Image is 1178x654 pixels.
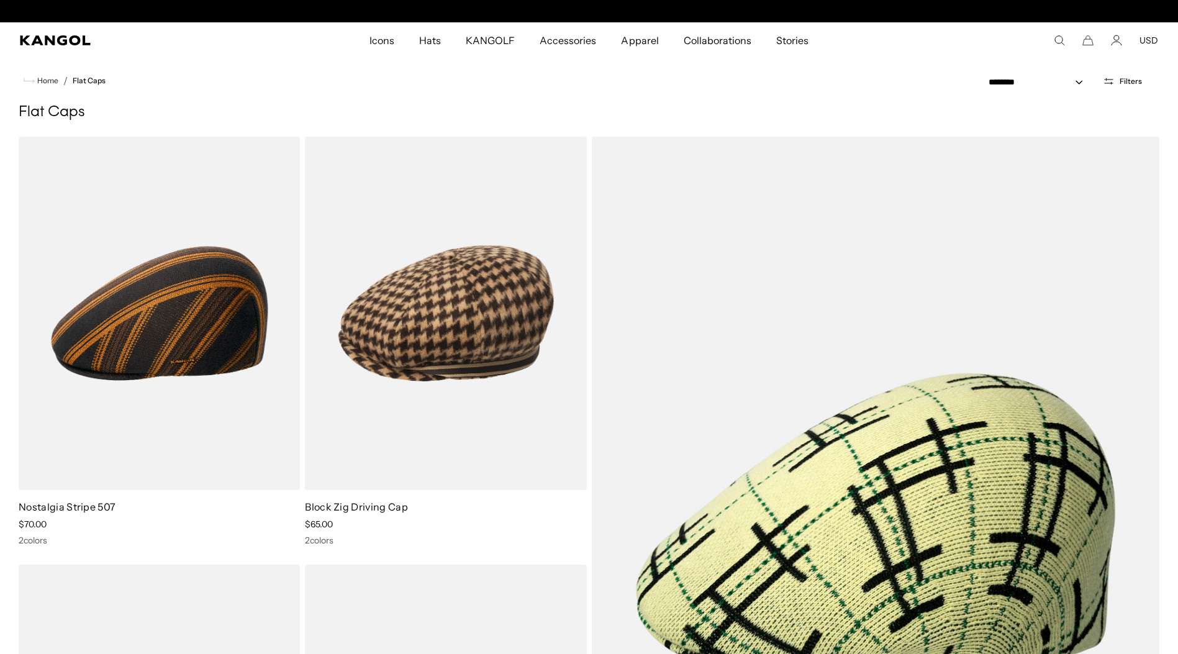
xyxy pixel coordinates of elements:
a: Nostalgia Stripe 507 [19,501,116,513]
slideshow-component: Announcement bar [461,6,717,16]
button: Open filters [1095,76,1149,87]
button: Cart [1082,35,1094,46]
span: KANGOLF [466,22,515,58]
span: Icons [369,22,394,58]
a: Icons [357,22,407,58]
div: 2 colors [19,535,300,546]
span: Apparel [621,22,658,58]
a: Home [24,75,58,86]
span: $65.00 [305,519,333,530]
div: 2 colors [305,535,586,546]
img: Nostalgia Stripe 507 [19,137,300,490]
li: / [58,73,68,88]
img: Block Zig Driving Cap [305,137,586,490]
a: Account [1111,35,1122,46]
button: USD [1139,35,1158,46]
span: $70.00 [19,519,47,530]
a: Stories [764,22,821,58]
div: Announcement [461,6,717,16]
a: Kangol [20,35,245,45]
span: Accessories [540,22,596,58]
a: Flat Caps [73,76,106,85]
h1: Flat Caps [19,103,1159,122]
span: Hats [419,22,441,58]
span: Collaborations [684,22,751,58]
select: Sort by: Featured [984,76,1095,89]
a: Apparel [609,22,671,58]
span: Filters [1120,77,1142,86]
a: Accessories [527,22,609,58]
a: KANGOLF [453,22,527,58]
summary: Search here [1054,35,1065,46]
span: Home [35,76,58,85]
div: 1 of 2 [461,6,717,16]
a: Block Zig Driving Cap [305,501,408,513]
a: Collaborations [671,22,764,58]
a: Hats [407,22,453,58]
span: Stories [776,22,809,58]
